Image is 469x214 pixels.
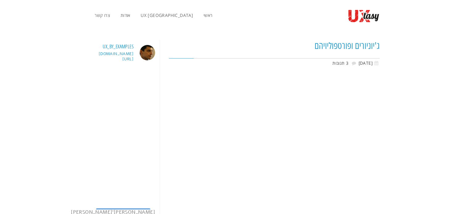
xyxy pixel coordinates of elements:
[204,12,213,18] span: ראשי
[90,138,155,203] img: סירים וסיפורים, ניבים ופתגמים, שקרים וכזבים, צבעים וגדלים, תפיסה וקוגניציה, כלבים ועטלפים, חפרפרו...
[348,9,380,23] img: UXtasy
[121,12,130,18] span: אודות
[169,71,380,211] img: Image for post
[144,49,151,56] svg: Instagram
[95,12,110,18] span: צרו קשר
[359,60,380,66] time: [DATE]
[90,51,134,62] p: [DOMAIN_NAME][URL]
[103,44,134,50] h3: ux_by_examples
[120,167,126,174] svg: Play
[141,12,193,18] span: UX [GEOGRAPHIC_DATA]
[332,60,348,66] a: 3 תגובות
[90,138,155,203] a: Play
[90,44,155,62] a: ux_by_examples [DOMAIN_NAME][URL]
[169,40,380,52] h1: ג'יוניורים ופורטפוליויהם
[90,69,155,135] img: יש תמורה לחפירה 😊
